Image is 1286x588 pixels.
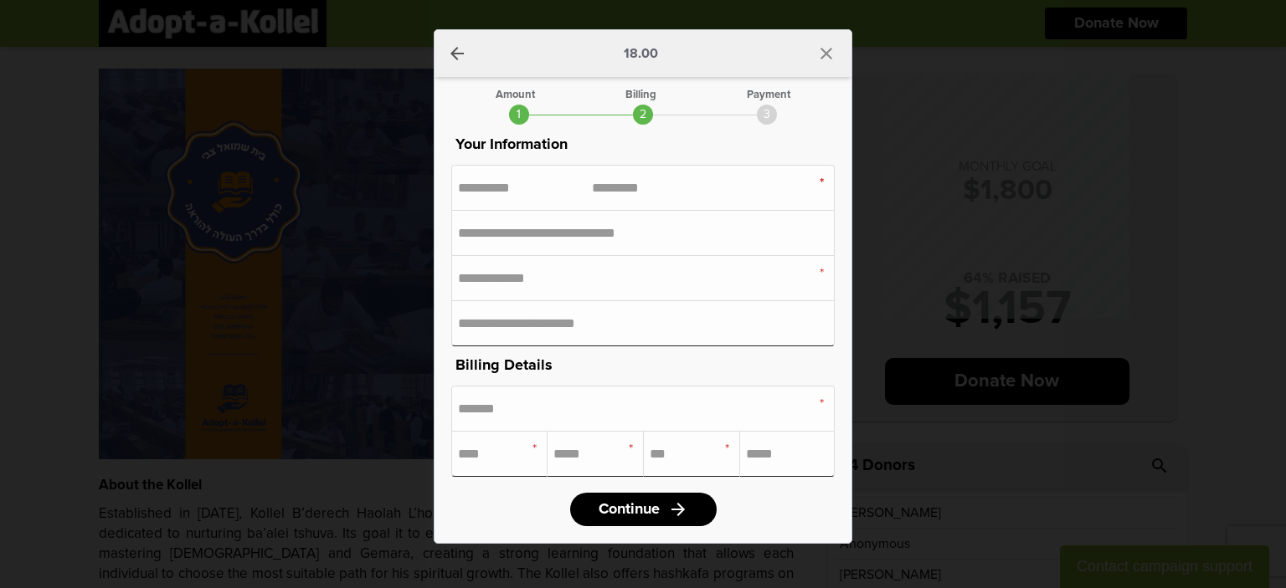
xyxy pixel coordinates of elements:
p: 18.00 [624,47,658,60]
div: 1 [509,105,529,125]
span: Continue [599,502,660,517]
i: arrow_forward [668,499,688,519]
p: Billing Details [451,354,835,377]
div: 2 [633,105,653,125]
div: 3 [757,105,777,125]
i: close [816,43,836,64]
a: arrow_back [447,43,467,64]
div: Payment [747,89,790,100]
div: Amount [496,89,535,100]
div: Billing [625,89,656,100]
p: Your Information [451,133,835,156]
a: Continuearrow_forward [570,493,717,526]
